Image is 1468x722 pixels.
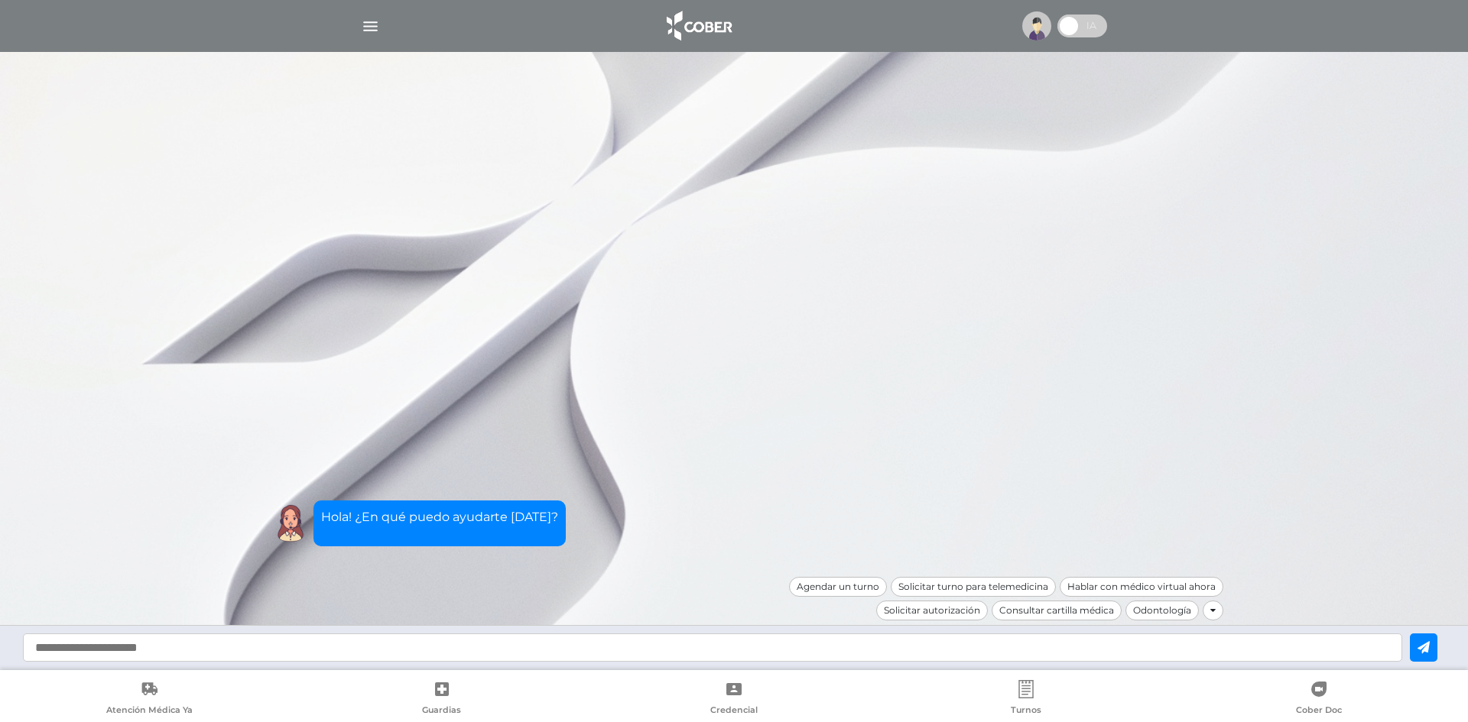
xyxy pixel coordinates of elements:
[1060,577,1223,597] div: Hablar con médico virtual ahora
[876,601,988,620] div: Solicitar autorización
[1022,11,1051,40] img: profile-placeholder.svg
[588,680,880,719] a: Credencial
[880,680,1172,719] a: Turnos
[891,577,1056,597] div: Solicitar turno para telemedicina
[710,704,758,718] span: Credencial
[1125,601,1199,620] div: Odontología
[1296,704,1342,718] span: Cober Doc
[106,704,193,718] span: Atención Médica Ya
[1173,680,1465,719] a: Cober Doc
[271,504,310,542] img: Cober IA
[1011,704,1041,718] span: Turnos
[658,8,739,44] img: logo_cober_home-white.png
[295,680,587,719] a: Guardias
[422,704,461,718] span: Guardias
[992,601,1122,620] div: Consultar cartilla médica
[789,577,887,597] div: Agendar un turno
[361,17,380,36] img: Cober_menu-lines-white.svg
[321,508,558,526] p: Hola! ¿En qué puedo ayudarte [DATE]?
[3,680,295,719] a: Atención Médica Ya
